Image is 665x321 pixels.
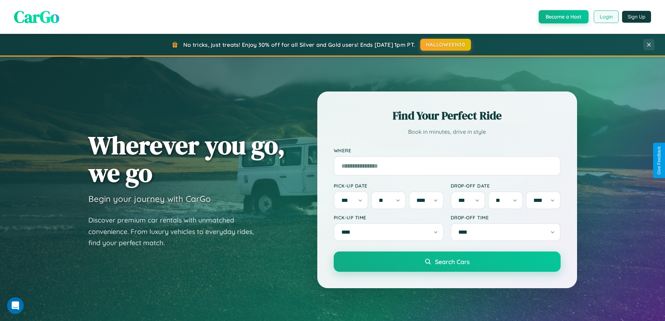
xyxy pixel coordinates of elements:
[451,214,561,220] label: Drop-off Time
[539,10,589,23] button: Become a Host
[334,108,561,123] h2: Find Your Perfect Ride
[622,11,651,23] button: Sign Up
[88,194,211,204] h3: Begin your journey with CarGo
[334,147,561,153] label: Where
[451,183,561,189] label: Drop-off Date
[334,251,561,272] button: Search Cars
[14,5,59,28] span: CarGo
[420,39,471,51] button: HALLOWEEN30
[183,41,415,48] span: No tricks, just treats! Enjoy 30% off for all Silver and Gold users! Ends [DATE] 1pm PT.
[334,127,561,137] p: Book in minutes, drive in style
[594,10,619,23] button: Login
[334,183,444,189] label: Pick-up Date
[334,214,444,220] label: Pick-up Time
[88,214,263,249] p: Discover premium car rentals with unmatched convenience. From luxury vehicles to everyday rides, ...
[88,131,285,187] h1: Wherever you go, we go
[7,297,24,314] iframe: Intercom live chat
[435,258,470,265] span: Search Cars
[657,146,662,175] div: Give Feedback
